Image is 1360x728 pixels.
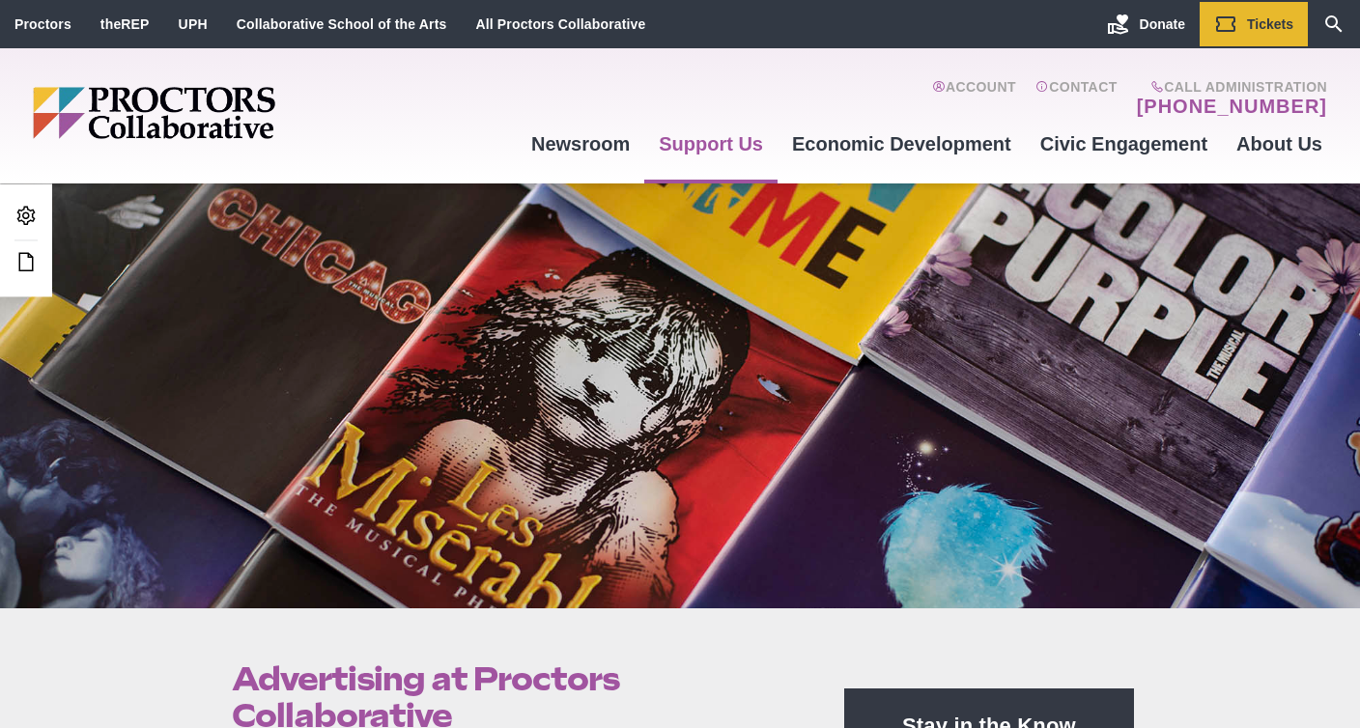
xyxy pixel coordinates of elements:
[1308,2,1360,46] a: Search
[1026,118,1222,170] a: Civic Engagement
[644,118,778,170] a: Support Us
[179,16,208,32] a: UPH
[1140,16,1185,32] span: Donate
[517,118,644,170] a: Newsroom
[1035,79,1118,118] a: Contact
[778,118,1026,170] a: Economic Development
[33,87,424,139] img: Proctors logo
[1131,79,1327,95] span: Call Administration
[932,79,1016,118] a: Account
[10,199,42,235] a: Admin Area
[10,245,42,281] a: Edit this Post/Page
[14,16,71,32] a: Proctors
[475,16,645,32] a: All Proctors Collaborative
[237,16,447,32] a: Collaborative School of the Arts
[1247,16,1293,32] span: Tickets
[1092,2,1200,46] a: Donate
[100,16,150,32] a: theREP
[1222,118,1337,170] a: About Us
[1200,2,1308,46] a: Tickets
[1137,95,1327,118] a: [PHONE_NUMBER]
